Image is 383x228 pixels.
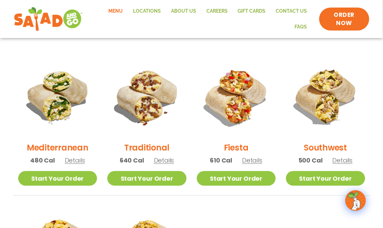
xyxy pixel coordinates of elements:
img: new-SAG-logo-768×292 [14,5,83,33]
span: 610 Cal [210,156,232,165]
span: Details [154,156,174,165]
a: FAQs [290,19,312,35]
a: Start Your Order [197,171,276,186]
img: wpChatIcon [346,191,365,210]
span: Details [333,156,353,165]
a: ORDER NOW [319,8,369,31]
img: Product photo for Mediterranean Breakfast Burrito [18,57,97,136]
span: Details [65,156,85,165]
img: Product photo for Fiesta [197,57,276,136]
a: GIFT CARDS [233,3,271,19]
h2: Traditional [124,142,169,154]
img: Product photo for Traditional [107,57,187,136]
h2: Fiesta [224,142,249,154]
span: 500 Cal [298,156,323,165]
h2: Mediterranean [27,142,88,154]
span: 640 Cal [120,156,144,165]
a: Start Your Order [286,171,365,186]
h2: Southwest [304,142,347,154]
span: Details [242,156,262,165]
span: ORDER NOW [326,11,362,27]
a: Start Your Order [107,171,187,186]
a: Locations [128,3,166,19]
a: Start Your Order [18,171,97,186]
img: Product photo for Southwest [286,57,365,136]
a: About Us [166,3,201,19]
a: Menu [103,3,128,19]
nav: Menu [90,3,312,35]
a: Careers [201,3,233,19]
span: 480 Cal [30,156,55,165]
a: Contact Us [271,3,312,19]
